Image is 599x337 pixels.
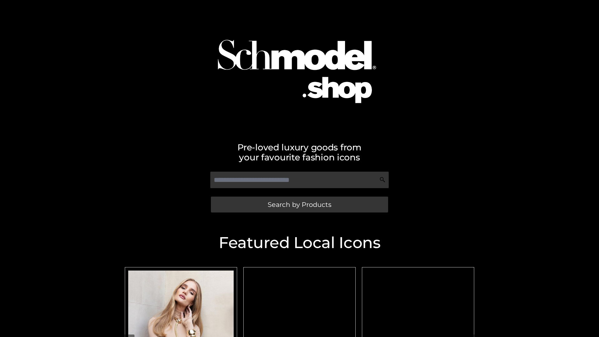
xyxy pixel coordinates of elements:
h2: Pre-loved luxury goods from your favourite fashion icons [122,142,477,162]
span: Search by Products [268,201,331,208]
a: Search by Products [211,197,388,212]
h2: Featured Local Icons​ [122,235,477,251]
img: Search Icon [379,177,386,183]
